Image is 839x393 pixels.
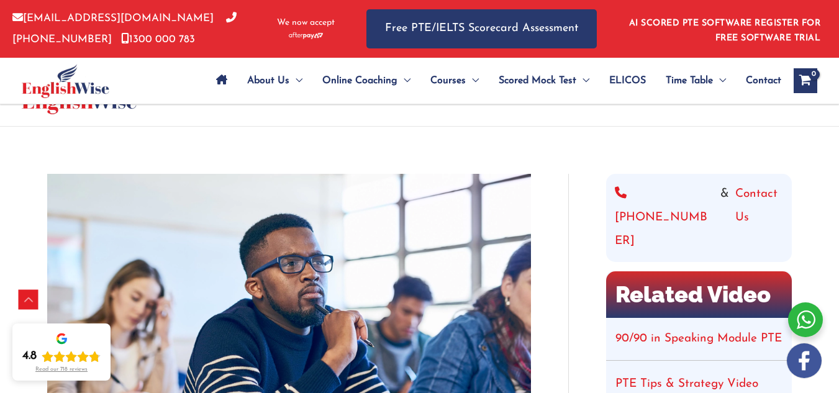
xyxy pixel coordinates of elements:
a: 90/90 in Speaking Module PTE [615,333,782,345]
span: Menu Toggle [576,59,589,102]
a: [EMAIL_ADDRESS][DOMAIN_NAME] [12,13,214,24]
a: CoursesMenu Toggle [420,59,489,102]
span: Menu Toggle [466,59,479,102]
img: white-facebook.png [787,343,822,378]
span: Menu Toggle [713,59,726,102]
a: Contact Us [735,183,783,253]
img: cropped-ew-logo [22,64,109,98]
a: 1300 000 783 [121,34,195,45]
span: Online Coaching [322,59,397,102]
span: Scored Mock Test [499,59,576,102]
span: We now accept [277,17,335,29]
a: Scored Mock TestMenu Toggle [489,59,599,102]
span: Courses [430,59,466,102]
span: Time Table [666,59,713,102]
div: Read our 718 reviews [35,366,88,373]
a: Contact [736,59,781,102]
div: Rating: 4.8 out of 5 [22,349,101,364]
div: 4.8 [22,349,37,364]
a: View Shopping Cart, empty [794,68,817,93]
a: AI SCORED PTE SOFTWARE REGISTER FOR FREE SOFTWARE TRIAL [629,19,821,43]
img: Afterpay-Logo [289,32,323,39]
aside: Header Widget 1 [622,9,827,49]
a: Free PTE/IELTS Scorecard Assessment [366,9,597,48]
span: Menu Toggle [397,59,410,102]
a: ELICOS [599,59,656,102]
a: [PHONE_NUMBER] [615,183,714,253]
span: Contact [746,59,781,102]
a: Time TableMenu Toggle [656,59,736,102]
h2: Related Video [606,271,792,317]
nav: Site Navigation: Main Menu [206,59,781,102]
a: About UsMenu Toggle [237,59,312,102]
a: [PHONE_NUMBER] [12,13,237,44]
span: About Us [247,59,289,102]
span: ELICOS [609,59,646,102]
a: PTE Tips & Strategy Video [615,378,758,390]
a: Online CoachingMenu Toggle [312,59,420,102]
span: Menu Toggle [289,59,302,102]
div: & [615,183,783,253]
